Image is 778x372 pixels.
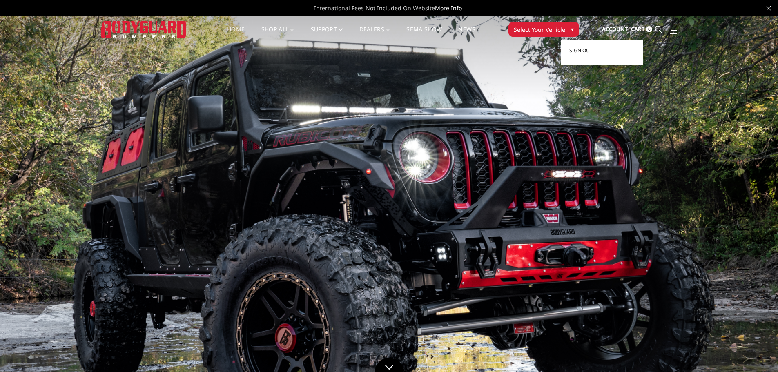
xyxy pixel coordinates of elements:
a: Support [311,27,343,42]
a: SEMA Show [406,27,442,42]
a: Home [227,27,245,42]
button: 3 of 5 [740,230,749,243]
button: 2 of 5 [740,217,749,230]
a: shop all [261,27,294,42]
a: More Info [435,4,462,12]
img: BODYGUARD BUMPERS [101,21,187,38]
span: Sign out [569,47,593,54]
button: 5 of 5 [740,256,749,270]
a: Click to Down [375,358,403,372]
span: 0 [646,26,652,32]
span: Cart [631,25,645,33]
button: 4 of 5 [740,243,749,256]
iframe: Chat Widget [737,333,778,372]
a: Dealers [359,27,390,42]
a: Sign out [569,45,635,57]
button: Select Your Vehicle [508,22,579,37]
a: Cart 0 [631,18,652,40]
span: ▾ [571,25,574,33]
span: Account [602,25,628,33]
span: Select Your Vehicle [514,25,565,34]
a: Account [602,18,628,40]
button: 1 of 5 [740,204,749,217]
a: News [458,27,475,42]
